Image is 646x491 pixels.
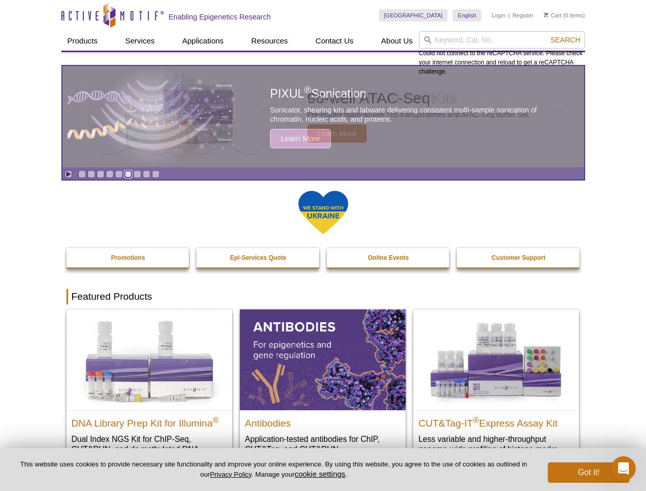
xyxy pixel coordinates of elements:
p: Dual Index NGS Kit for ChIP-Seq, CUT&RUN, and ds methylated DNA assays. [72,434,227,465]
sup: ® [213,415,219,424]
h2: DNA Library Prep Kit for Illumina [72,413,227,429]
span: PIXUL Sonication [270,87,366,100]
a: Toggle autoplay [64,170,72,178]
a: Promotions [66,248,190,267]
a: Cart [544,12,562,19]
strong: Promotions [111,254,145,261]
a: Contact Us [309,31,360,51]
a: Applications [176,31,230,51]
strong: Epi-Services Quote [230,254,286,261]
p: Less variable and higher-throughput genome-wide profiling of histone marks​. [418,434,574,455]
article: PIXUL Sonication [62,66,584,167]
img: CUT&Tag-IT® Express Assay Kit [413,309,579,410]
a: Go to slide 7 [133,170,141,178]
h2: Featured Products [66,289,580,304]
img: We Stand With Ukraine [298,190,349,235]
img: Your Cart [544,12,548,17]
a: Go to slide 8 [143,170,150,178]
a: Go to slide 5 [115,170,123,178]
strong: Online Events [368,254,409,261]
span: Search [550,36,580,44]
a: Go to slide 1 [78,170,86,178]
a: Go to slide 3 [97,170,104,178]
a: Login [492,12,505,19]
h2: Antibodies [245,413,400,429]
a: Resources [245,31,294,51]
strong: Customer Support [492,254,545,261]
img: PIXUL sonication [68,65,236,168]
p: Application-tested antibodies for ChIP, CUT&Tag, and CUT&RUN. [245,434,400,455]
div: Could not connect to the reCAPTCHA service. Please check your internet connection and reload to g... [419,31,585,76]
button: Got it! [548,462,630,483]
input: Keyword, Cat. No. [419,31,585,49]
a: Go to slide 9 [152,170,160,178]
a: About Us [375,31,419,51]
a: Customer Support [457,248,581,267]
a: Services [119,31,161,51]
h2: Enabling Epigenetics Research [169,12,271,21]
p: Sonicator, shearing kits and labware delivering consistent multi-sample sonication of chromatin, ... [270,105,561,124]
a: Register [513,12,533,19]
button: cookie settings [295,470,345,478]
h2: CUT&Tag-IT Express Assay Kit [418,413,574,429]
a: Go to slide 4 [106,170,114,178]
a: Products [61,31,104,51]
li: (0 items) [544,9,585,21]
img: DNA Library Prep Kit for Illumina [66,309,232,410]
a: Privacy Policy [210,471,251,478]
li: | [508,9,510,21]
sup: ® [473,415,479,424]
a: Epi-Services Quote [196,248,320,267]
a: Go to slide 2 [87,170,95,178]
a: [GEOGRAPHIC_DATA] [379,9,448,21]
a: Online Events [327,248,451,267]
button: Search [547,35,583,44]
iframe: Intercom live chat [611,456,636,481]
a: All Antibodies Antibodies Application-tested antibodies for ChIP, CUT&Tag, and CUT&RUN. [240,309,406,464]
img: All Antibodies [240,309,406,410]
a: English [453,9,481,21]
span: Learn More [270,129,331,148]
p: This website uses cookies to provide necessary site functionality and improve your online experie... [16,460,531,479]
a: DNA Library Prep Kit for Illumina DNA Library Prep Kit for Illumina® Dual Index NGS Kit for ChIP-... [66,309,232,475]
a: CUT&Tag-IT® Express Assay Kit CUT&Tag-IT®Express Assay Kit Less variable and higher-throughput ge... [413,309,579,464]
sup: ® [304,85,311,96]
a: PIXUL sonication PIXUL®Sonication Sonicator, shearing kits and labware delivering consistent mult... [62,66,584,167]
a: Go to slide 6 [124,170,132,178]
